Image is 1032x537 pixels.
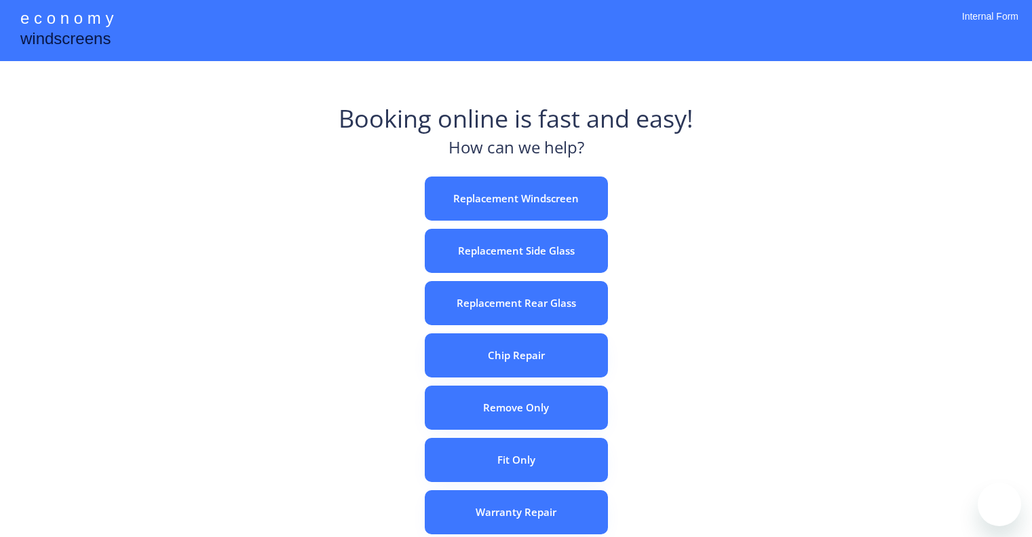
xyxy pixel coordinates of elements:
[448,136,584,166] div: How can we help?
[425,281,608,325] button: Replacement Rear Glass
[425,229,608,273] button: Replacement Side Glass
[20,27,111,54] div: windscreens
[20,7,113,33] div: e c o n o m y
[425,177,608,221] button: Replacement Windscreen
[339,102,693,136] div: Booking online is fast and easy!
[425,490,608,534] button: Warranty Repair
[425,333,608,377] button: Chip Repair
[425,438,608,482] button: Fit Only
[978,483,1021,526] iframe: Button to launch messaging window
[962,10,1018,41] div: Internal Form
[425,386,608,430] button: Remove Only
